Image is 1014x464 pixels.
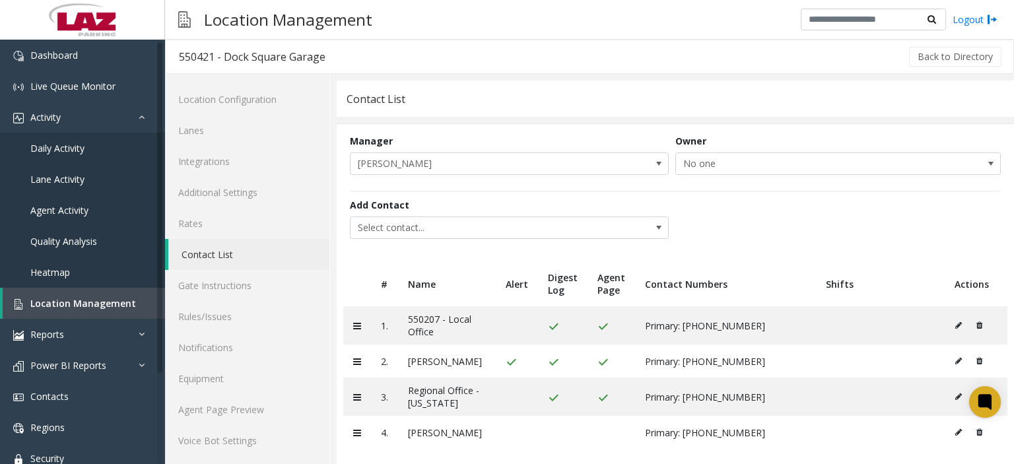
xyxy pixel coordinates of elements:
span: Contacts [30,390,69,403]
th: # [371,261,398,306]
img: check [548,321,559,332]
img: 'icon' [13,361,24,372]
img: check [548,393,559,403]
span: Primary: [PHONE_NUMBER] [645,319,765,332]
a: Lanes [165,115,329,146]
span: Quality Analysis [30,235,97,248]
span: [PERSON_NAME] [351,153,605,174]
img: 'icon' [13,299,24,310]
label: Owner [675,134,706,148]
img: check [548,357,559,368]
span: Daily Activity [30,142,84,154]
td: [PERSON_NAME] [398,416,496,449]
a: Location Configuration [165,84,329,115]
a: Location Management [3,288,165,319]
th: Contact Numbers [635,261,816,306]
img: 'icon' [13,82,24,92]
h3: Location Management [197,3,379,36]
span: Power BI Reports [30,359,106,372]
span: Regions [30,421,65,434]
span: Primary: [PHONE_NUMBER] [645,426,765,439]
td: Regional Office - [US_STATE] [398,378,496,416]
div: Contact List [347,90,405,108]
img: 'icon' [13,330,24,341]
a: Gate Instructions [165,270,329,301]
span: Lane Activity [30,173,84,185]
span: Select contact... [351,217,605,238]
button: Back to Directory [909,47,1001,67]
th: Digest Log [538,261,588,306]
td: [PERSON_NAME] [398,345,496,378]
img: pageIcon [178,3,191,36]
td: 3. [371,378,398,416]
img: 'icon' [13,392,24,403]
img: check [597,393,609,403]
td: 2. [371,345,398,378]
th: Actions [945,261,1007,306]
span: No one [676,153,935,174]
img: check [597,321,609,332]
span: Dashboard [30,49,78,61]
img: 'icon' [13,113,24,123]
a: Integrations [165,146,329,177]
span: Location Management [30,297,136,310]
td: 1. [371,306,398,345]
a: Equipment [165,363,329,394]
a: Agent Page Preview [165,394,329,425]
td: 4. [371,416,398,449]
th: Agent Page [588,261,635,306]
th: Name [398,261,496,306]
label: Manager [350,134,393,148]
a: Logout [953,13,997,26]
span: Activity [30,111,61,123]
a: Contact List [168,239,329,270]
a: Voice Bot Settings [165,425,329,456]
a: Additional Settings [165,177,329,208]
a: Rules/Issues [165,301,329,332]
span: Live Queue Monitor [30,80,116,92]
div: 550421 - Dock Square Garage [179,48,325,65]
th: Alert [496,261,538,306]
span: Primary: [PHONE_NUMBER] [645,355,765,368]
a: Rates [165,208,329,239]
img: check [506,357,517,368]
span: Primary: [PHONE_NUMBER] [645,391,765,403]
span: Agent Activity [30,204,88,216]
span: Reports [30,328,64,341]
span: NO DATA FOUND [675,152,1001,175]
label: Add Contact [350,198,409,212]
img: 'icon' [13,51,24,61]
span: Heatmap [30,266,70,279]
img: logout [987,13,997,26]
a: Notifications [165,332,329,363]
img: check [597,357,609,368]
td: 550207 - Local Office [398,306,496,345]
img: 'icon' [13,423,24,434]
th: Shifts [816,261,945,306]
